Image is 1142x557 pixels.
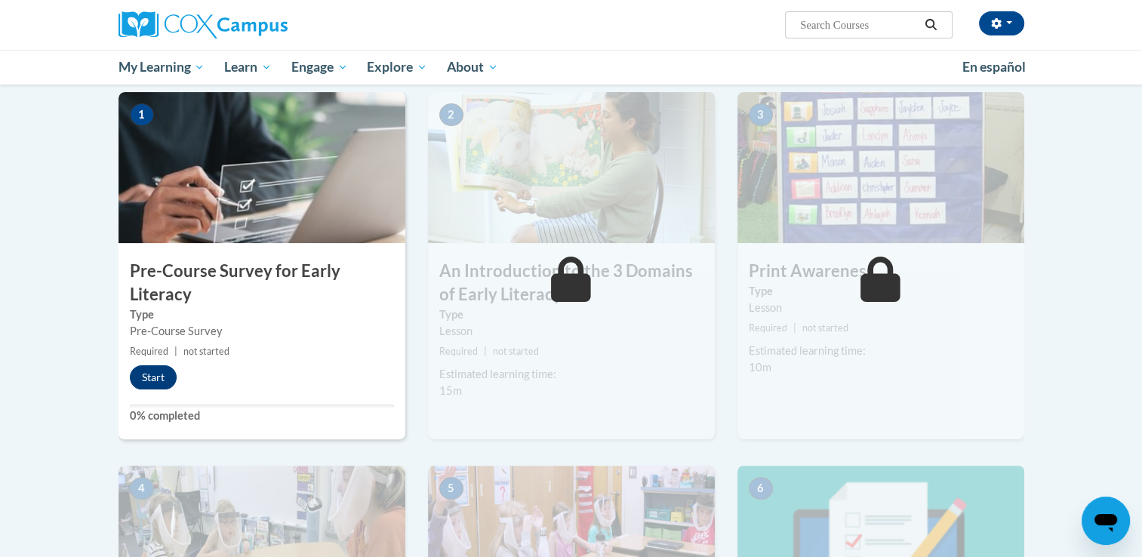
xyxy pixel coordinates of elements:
a: My Learning [109,50,215,85]
button: Start [130,365,177,389]
div: Lesson [749,300,1013,316]
span: | [793,322,796,334]
a: Cox Campus [119,11,405,38]
label: 0% completed [130,408,394,424]
a: Explore [357,50,437,85]
span: Engage [291,58,348,76]
span: Required [439,346,478,357]
span: not started [183,346,229,357]
img: Course Image [119,92,405,243]
span: 4 [130,477,154,500]
div: Estimated learning time: [439,366,703,383]
button: Account Settings [979,11,1024,35]
h3: Pre-Course Survey for Early Literacy [119,260,405,306]
h3: An Introduction to the 3 Domains of Early Literacy [428,260,715,306]
span: 6 [749,477,773,500]
label: Type [130,306,394,323]
div: Lesson [439,323,703,340]
a: Engage [282,50,358,85]
a: Learn [214,50,282,85]
span: not started [802,322,848,334]
span: Explore [367,58,427,76]
h3: Print Awareness [737,260,1024,283]
span: Required [130,346,168,357]
span: Required [749,322,787,334]
img: Cox Campus [119,11,288,38]
img: Course Image [737,92,1024,243]
span: My Learning [118,58,205,76]
div: Main menu [96,50,1047,85]
span: Learn [224,58,272,76]
span: About [447,58,498,76]
a: En español [953,51,1036,83]
iframe: Button to launch messaging window [1082,497,1130,545]
img: Course Image [428,92,715,243]
div: Pre-Course Survey [130,323,394,340]
span: | [174,346,177,357]
span: 2 [439,103,463,126]
label: Type [439,306,703,323]
span: 10m [749,361,771,374]
span: 5 [439,477,463,500]
button: Search [919,16,942,34]
span: 3 [749,103,773,126]
span: | [484,346,487,357]
div: Estimated learning time: [749,343,1013,359]
a: About [437,50,508,85]
span: En español [962,59,1026,75]
input: Search Courses [799,16,919,34]
span: not started [493,346,539,357]
label: Type [749,283,1013,300]
span: 1 [130,103,154,126]
span: 15m [439,384,462,397]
